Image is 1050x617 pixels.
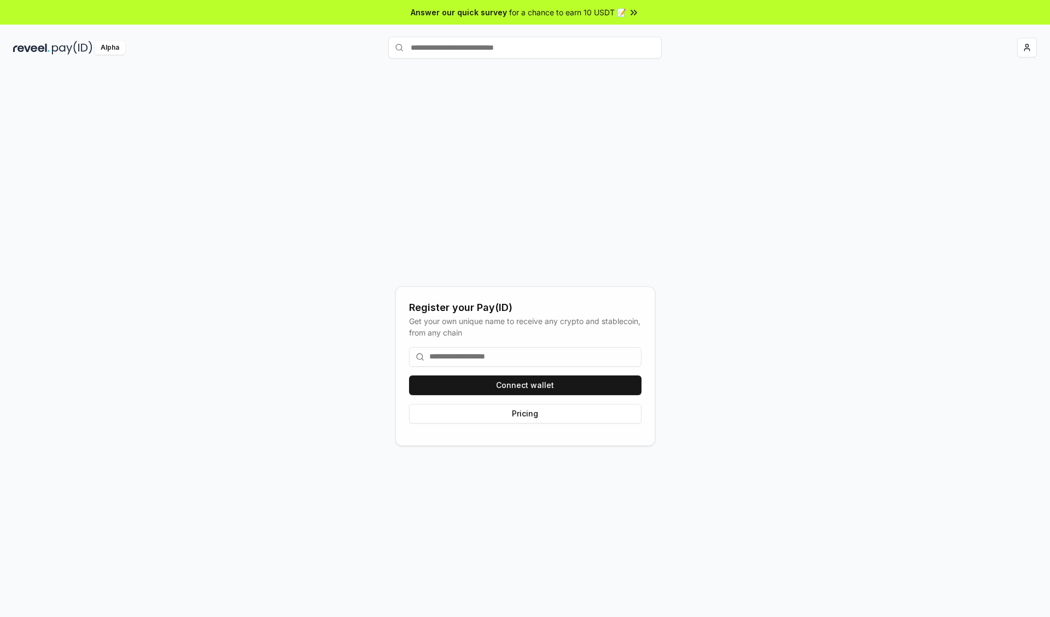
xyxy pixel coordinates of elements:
span: for a chance to earn 10 USDT 📝 [509,7,626,18]
img: pay_id [52,41,92,55]
span: Answer our quick survey [411,7,507,18]
button: Pricing [409,404,641,424]
img: reveel_dark [13,41,50,55]
div: Get your own unique name to receive any crypto and stablecoin, from any chain [409,315,641,338]
div: Register your Pay(ID) [409,300,641,315]
button: Connect wallet [409,375,641,395]
div: Alpha [95,41,125,55]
